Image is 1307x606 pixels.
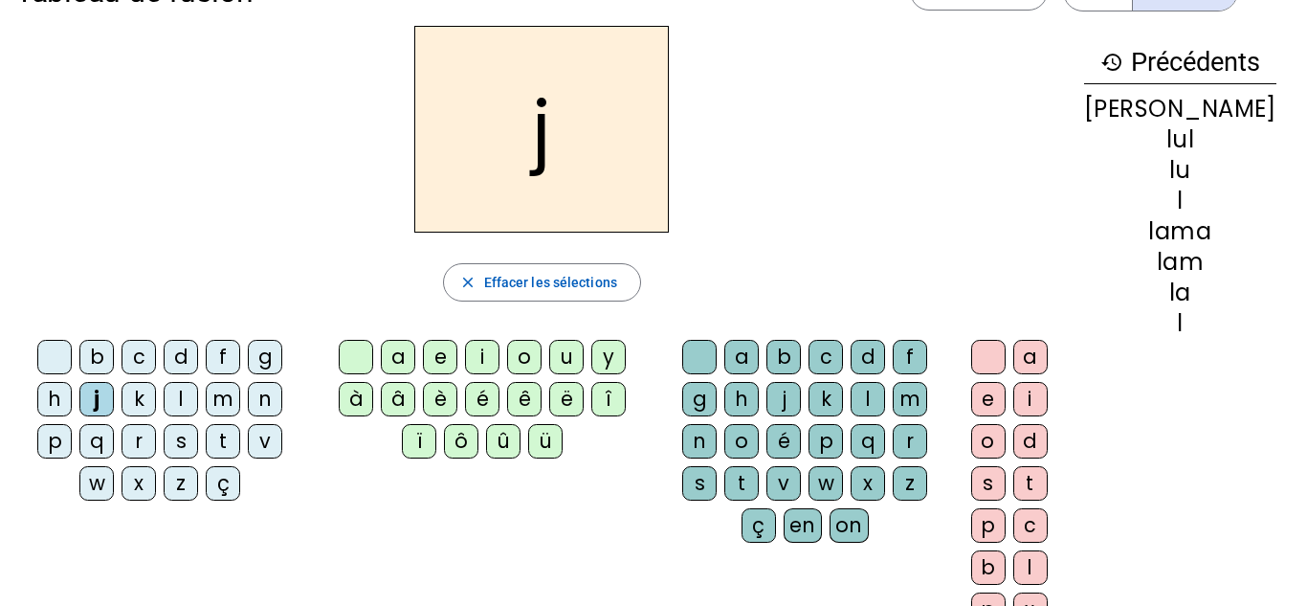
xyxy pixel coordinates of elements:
[724,424,759,459] div: o
[830,508,869,543] div: on
[37,424,72,459] div: p
[443,263,641,302] button: Effacer les sélections
[381,340,415,374] div: a
[893,382,927,416] div: m
[1084,98,1276,121] div: [PERSON_NAME]
[1084,220,1276,243] div: lama
[79,424,114,459] div: q
[1013,466,1048,501] div: t
[766,466,801,501] div: v
[423,382,457,416] div: è
[79,466,114,501] div: w
[766,424,801,459] div: é
[122,466,156,501] div: x
[549,340,584,374] div: u
[1013,508,1048,543] div: c
[444,424,478,459] div: ô
[459,274,476,291] mat-icon: close
[1013,382,1048,416] div: i
[206,382,240,416] div: m
[206,340,240,374] div: f
[851,424,885,459] div: q
[1084,312,1276,335] div: l
[1084,128,1276,151] div: lul
[591,340,626,374] div: y
[164,424,198,459] div: s
[465,340,499,374] div: i
[248,424,282,459] div: v
[851,382,885,416] div: l
[1084,281,1276,304] div: la
[742,508,776,543] div: ç
[507,382,542,416] div: ê
[1013,340,1048,374] div: a
[549,382,584,416] div: ë
[79,382,114,416] div: j
[164,340,198,374] div: d
[682,466,717,501] div: s
[423,340,457,374] div: e
[122,382,156,416] div: k
[206,424,240,459] div: t
[381,382,415,416] div: â
[971,508,1006,543] div: p
[893,340,927,374] div: f
[809,340,843,374] div: c
[893,466,927,501] div: z
[37,382,72,416] div: h
[484,271,617,294] span: Effacer les sélections
[339,382,373,416] div: à
[507,340,542,374] div: o
[465,382,499,416] div: é
[1084,159,1276,182] div: lu
[724,466,759,501] div: t
[851,466,885,501] div: x
[206,466,240,501] div: ç
[851,340,885,374] div: d
[971,424,1006,459] div: o
[1100,51,1123,74] mat-icon: history
[1084,41,1276,84] h3: Précédents
[164,466,198,501] div: z
[248,382,282,416] div: n
[724,340,759,374] div: a
[414,26,669,233] h2: j
[1013,424,1048,459] div: d
[784,508,822,543] div: en
[809,424,843,459] div: p
[122,340,156,374] div: c
[971,550,1006,585] div: b
[971,382,1006,416] div: e
[122,424,156,459] div: r
[79,340,114,374] div: b
[809,466,843,501] div: w
[1084,251,1276,274] div: lam
[164,382,198,416] div: l
[248,340,282,374] div: g
[1013,550,1048,585] div: l
[766,340,801,374] div: b
[528,424,563,459] div: ü
[1084,190,1276,213] div: l
[402,424,436,459] div: ï
[682,424,717,459] div: n
[809,382,843,416] div: k
[682,382,717,416] div: g
[893,424,927,459] div: r
[971,466,1006,501] div: s
[766,382,801,416] div: j
[724,382,759,416] div: h
[591,382,626,416] div: î
[486,424,521,459] div: û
